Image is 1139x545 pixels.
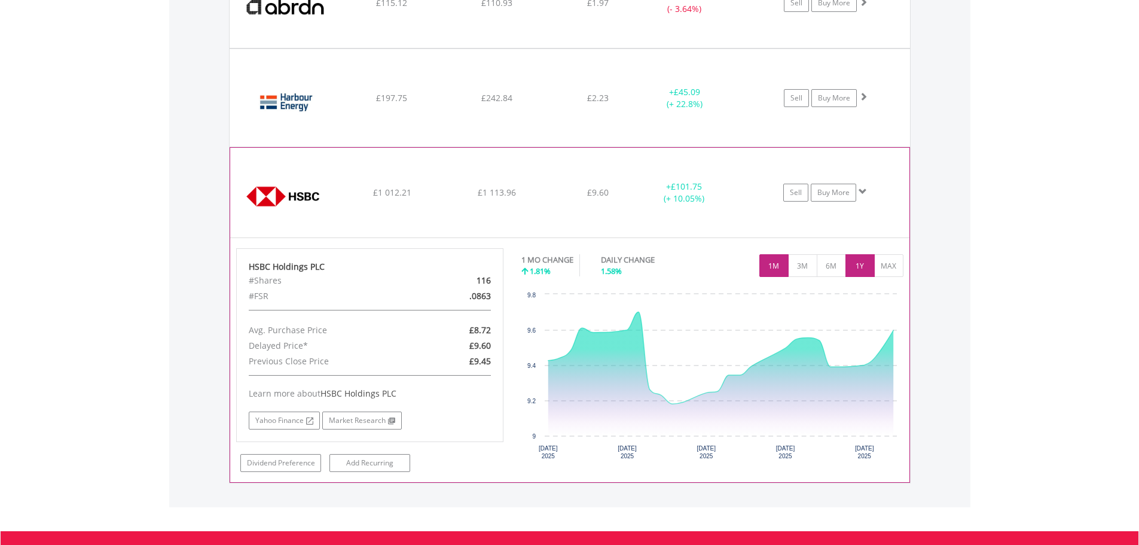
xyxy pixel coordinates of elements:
[874,254,903,277] button: MAX
[240,338,413,354] div: Delayed Price*
[776,445,795,459] text: [DATE] 2025
[413,273,500,288] div: 116
[413,288,500,304] div: .0863
[587,187,609,198] span: £9.60
[788,254,817,277] button: 3M
[521,288,903,468] div: Chart. Highcharts interactive chart.
[240,273,413,288] div: #Shares
[521,288,903,468] svg: Interactive chart
[674,86,700,98] span: £45.09
[236,64,338,144] img: EQU.GBP.HBR.png
[817,254,846,277] button: 6M
[469,340,491,351] span: £9.60
[811,184,856,202] a: Buy More
[478,187,516,198] span: £1 113.96
[320,388,396,399] span: HSBC Holdings PLC
[640,86,730,110] div: + (+ 22.8%)
[527,398,536,404] text: 9.2
[249,261,491,273] div: HSBC Holdings PLC
[532,433,536,440] text: 9
[845,254,875,277] button: 1Y
[530,266,551,276] span: 1.81%
[697,445,716,459] text: [DATE] 2025
[373,187,411,198] span: £1 012.21
[601,254,697,266] div: DAILY CHANGE
[527,327,536,334] text: 9.6
[236,163,339,235] img: EQU.GBP.HSBA.png
[481,92,512,103] span: £242.84
[249,412,320,430] a: Yahoo Finance
[587,92,609,103] span: £2.23
[783,184,808,202] a: Sell
[784,89,809,107] a: Sell
[527,363,536,369] text: 9.4
[759,254,789,277] button: 1M
[811,89,857,107] a: Buy More
[322,412,402,430] a: Market Research
[376,92,407,103] span: £197.75
[539,445,558,459] text: [DATE] 2025
[469,355,491,367] span: £9.45
[240,288,413,304] div: #FSR
[639,181,729,205] div: + (+ 10.05%)
[469,324,491,336] span: £8.72
[329,454,410,472] a: Add Recurring
[240,354,413,369] div: Previous Close Price
[521,254,573,266] div: 1 MO CHANGE
[527,292,536,299] text: 9.8
[249,388,491,400] div: Learn more about
[240,454,321,472] a: Dividend Preference
[240,322,413,338] div: Avg. Purchase Price
[855,445,874,459] text: [DATE] 2025
[618,445,637,459] text: [DATE] 2025
[671,181,702,192] span: £101.75
[601,266,622,276] span: 1.58%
